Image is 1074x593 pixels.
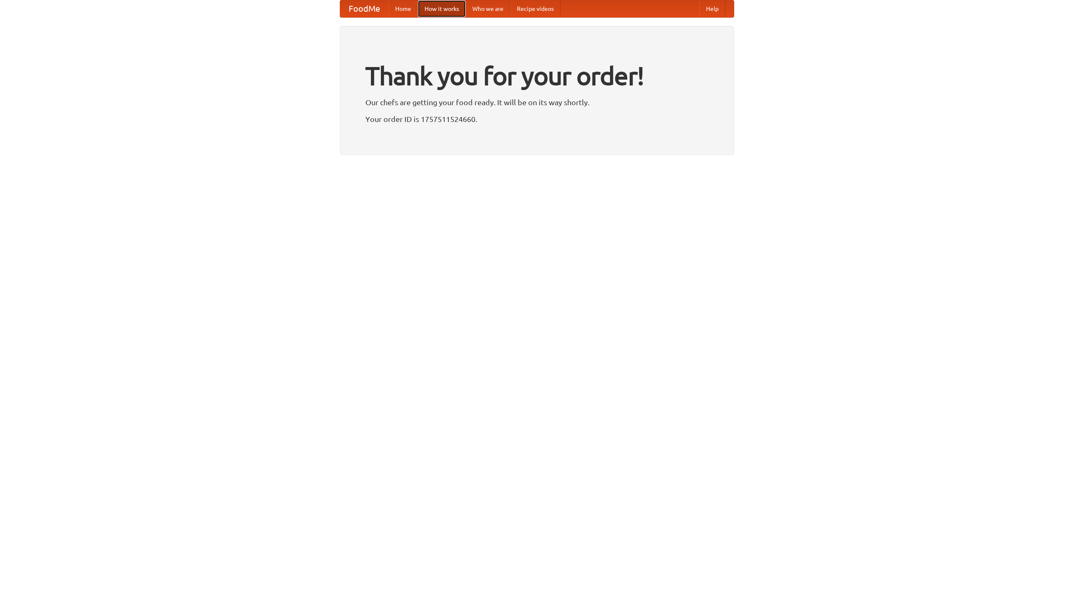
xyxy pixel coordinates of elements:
[699,0,725,17] a: Help
[510,0,560,17] a: Recipe videos
[365,96,709,109] p: Our chefs are getting your food ready. It will be on its way shortly.
[365,56,709,96] h1: Thank you for your order!
[388,0,418,17] a: Home
[466,0,510,17] a: Who we are
[418,0,466,17] a: How it works
[340,0,388,17] a: FoodMe
[365,113,709,125] p: Your order ID is 1757511524660.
